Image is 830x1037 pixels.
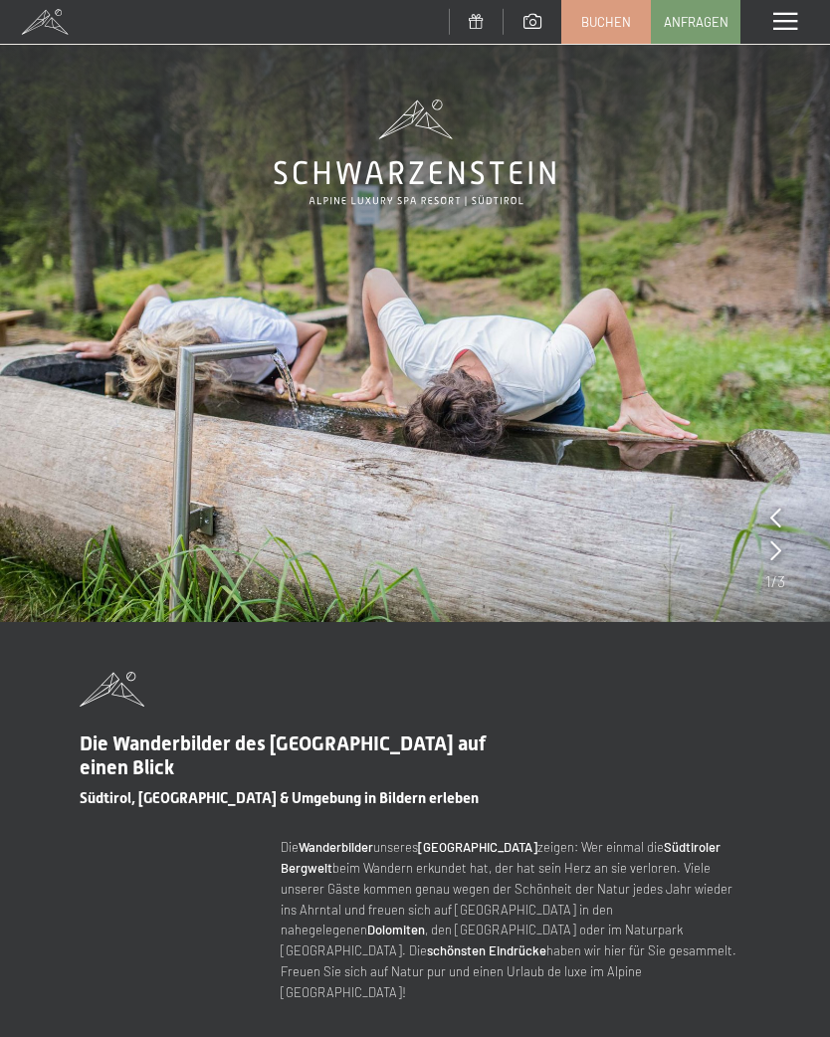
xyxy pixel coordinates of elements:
[771,570,777,592] span: /
[299,839,373,855] strong: Wanderbilder
[581,13,631,31] span: Buchen
[652,1,739,43] a: Anfragen
[418,839,537,855] strong: [GEOGRAPHIC_DATA]
[664,13,728,31] span: Anfragen
[281,839,721,876] strong: Südtiroler Bergwelt
[765,570,771,592] span: 1
[80,731,486,779] span: Die Wanderbilder des [GEOGRAPHIC_DATA] auf einen Blick
[562,1,650,43] a: Buchen
[80,789,479,807] span: Südtirol, [GEOGRAPHIC_DATA] & Umgebung in Bildern erleben
[281,837,750,1002] p: Die unseres zeigen: Wer einmal die beim Wandern erkundet hat, der hat sein Herz an sie verloren. ...
[777,570,785,592] span: 3
[427,942,546,958] strong: schönsten Eindrücke
[367,922,425,937] strong: Dolomiten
